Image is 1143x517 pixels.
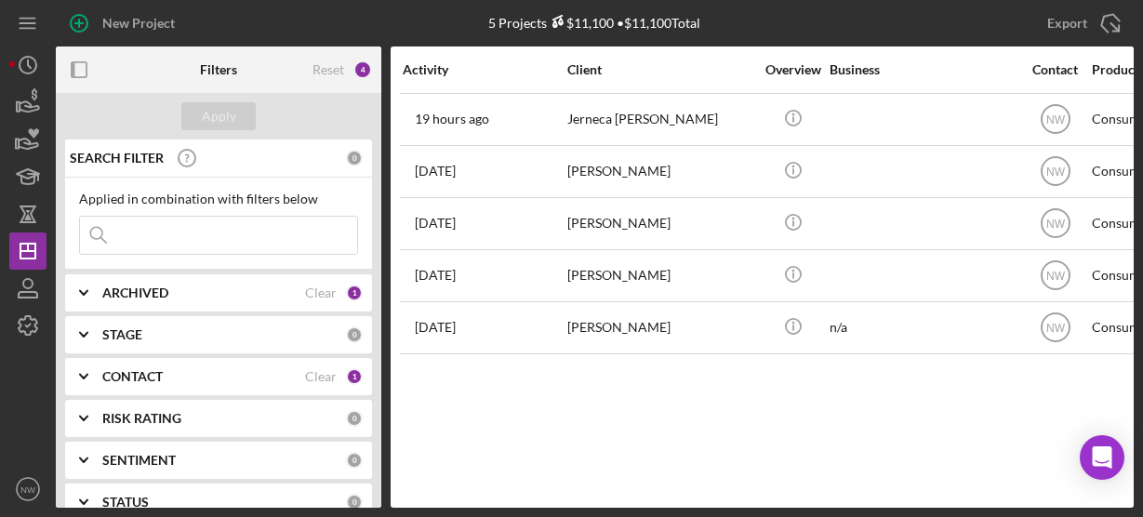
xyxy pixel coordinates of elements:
text: NW [1046,218,1066,231]
div: [PERSON_NAME] [567,147,753,196]
text: NW [1046,166,1066,179]
div: 1 [346,285,363,301]
b: ARCHIVED [102,285,168,300]
b: Filters [200,62,237,77]
time: 2025-09-18 18:04 [415,216,456,231]
div: Business [830,62,1016,77]
time: 2025-09-24 18:52 [415,164,456,179]
text: NW [1046,270,1066,283]
text: NW [1046,113,1066,126]
div: Clear [305,369,337,384]
div: 0 [346,494,363,510]
b: SEARCH FILTER [70,151,164,166]
div: Apply [202,102,236,130]
div: 0 [346,326,363,343]
div: [PERSON_NAME] [567,251,753,300]
button: NW [9,471,47,508]
div: 5 Projects • $11,100 Total [488,15,700,31]
div: Jerneca [PERSON_NAME] [567,95,753,144]
text: NW [20,484,36,495]
button: Export [1029,5,1134,42]
div: 0 [346,150,363,166]
div: 0 [346,410,363,427]
b: CONTACT [102,369,163,384]
div: n/a [830,303,1016,352]
b: RISK RATING [102,411,181,426]
div: Client [567,62,753,77]
div: Reset [312,62,344,77]
div: 0 [346,452,363,469]
div: $11,100 [547,15,614,31]
div: Open Intercom Messenger [1080,435,1124,480]
div: Contact [1020,62,1090,77]
time: 2025-09-10 22:48 [415,320,456,335]
text: NW [1046,322,1066,335]
div: Overview [758,62,828,77]
b: STAGE [102,327,142,342]
b: SENTIMENT [102,453,176,468]
time: 2025-09-19 22:45 [415,268,456,283]
div: 4 [353,60,372,79]
div: Activity [403,62,565,77]
div: Applied in combination with filters below [79,192,358,206]
div: [PERSON_NAME] [567,199,753,248]
div: 1 [346,368,363,385]
b: STATUS [102,495,149,510]
div: Export [1047,5,1087,42]
time: 2025-09-25 21:32 [415,112,489,126]
div: [PERSON_NAME] [567,303,753,352]
button: Apply [181,102,256,130]
div: Clear [305,285,337,300]
div: New Project [102,5,175,42]
button: New Project [56,5,193,42]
